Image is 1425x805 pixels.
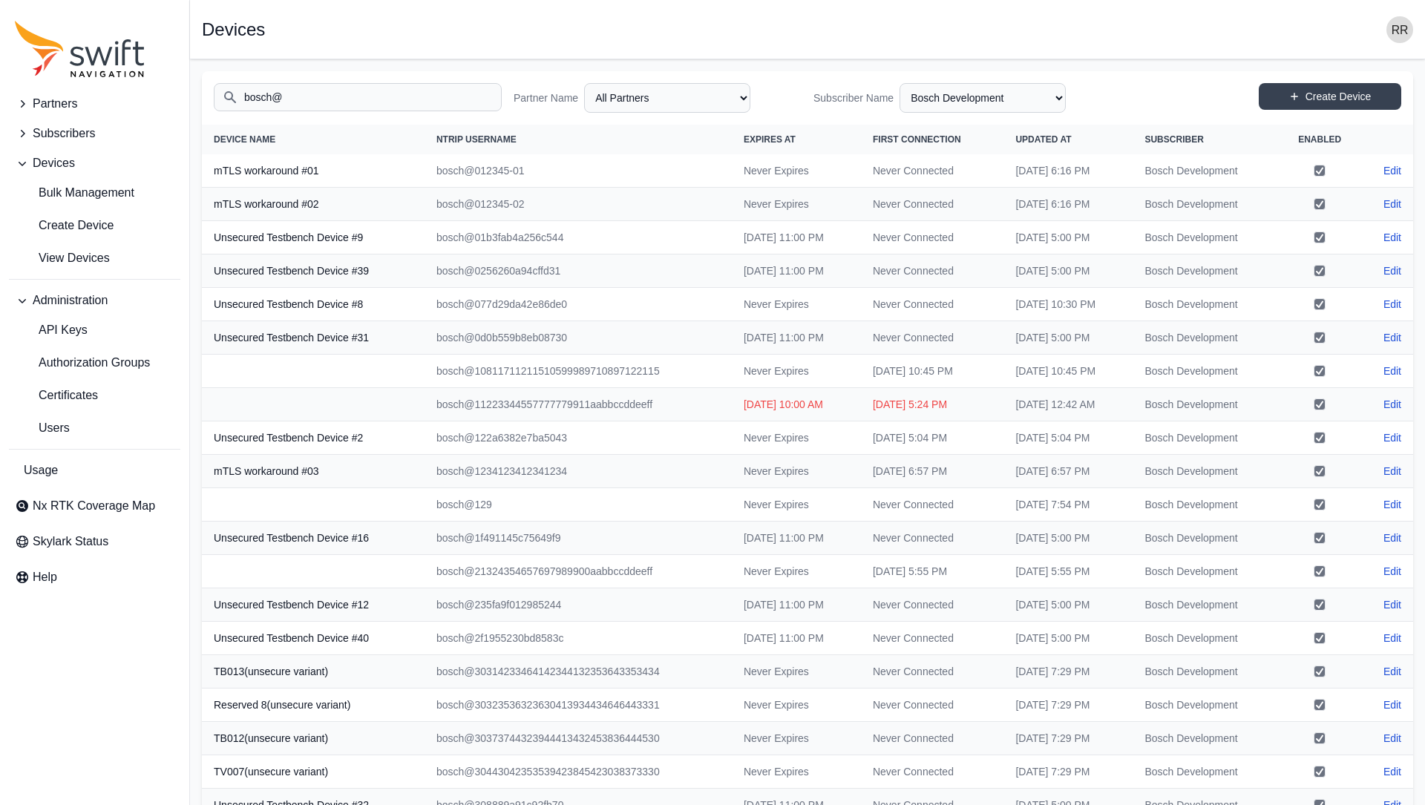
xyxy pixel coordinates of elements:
a: Edit [1383,330,1401,345]
td: Bosch Development [1133,722,1278,755]
th: Subscriber [1133,125,1278,154]
td: Never Expires [732,689,861,722]
td: Bosch Development [1133,689,1278,722]
td: Bosch Development [1133,488,1278,522]
a: Skylark Status [9,527,180,556]
th: Unsecured Testbench Device #2 [202,421,425,455]
td: Never Expires [732,755,861,789]
td: Bosch Development [1133,154,1278,188]
td: bosch@012345-02 [425,188,732,221]
td: [DATE] 7:54 PM [1003,488,1133,522]
td: [DATE] 11:00 PM [732,622,861,655]
td: Never Connected [861,254,1003,288]
a: Usage [9,456,180,485]
span: View Devices [15,249,110,267]
td: [DATE] 5:55 PM [1003,555,1133,588]
td: Never Expires [732,455,861,488]
a: Edit [1383,764,1401,779]
a: Edit [1383,564,1401,579]
button: Partners [9,89,180,119]
td: [DATE] 11:00 PM [732,221,861,254]
button: Administration [9,286,180,315]
td: Never Connected [861,288,1003,321]
span: Expires At [744,134,796,145]
a: API Keys [9,315,180,345]
td: [DATE] 6:16 PM [1003,188,1133,221]
span: Updated At [1015,134,1071,145]
a: Help [9,562,180,592]
span: Nx RTK Coverage Map [33,497,155,515]
td: Never Connected [861,689,1003,722]
th: Unsecured Testbench Device #12 [202,588,425,622]
th: mTLS workaround #02 [202,188,425,221]
th: Reserved 8(unsecure variant) [202,689,425,722]
td: Never Expires [732,655,861,689]
a: Edit [1383,364,1401,378]
td: [DATE] 5:00 PM [1003,221,1133,254]
td: bosch@0d0b559b8eb08730 [425,321,732,355]
td: bosch@235fa9f012985244 [425,588,732,622]
a: Bulk Management [9,178,180,208]
input: Search [214,83,502,111]
td: Never Connected [861,488,1003,522]
td: bosch@1234123412341234 [425,455,732,488]
a: Edit [1383,297,1401,312]
td: bosch@21324354657697989900aabbccddeeff [425,555,732,588]
td: [DATE] 5:00 PM [1003,522,1133,555]
td: [DATE] 10:45 PM [1003,355,1133,388]
td: bosch@077d29da42e86de0 [425,288,732,321]
a: Edit [1383,697,1401,712]
label: Subscriber Name [813,91,894,105]
select: Partner Name [584,83,750,113]
td: Never Expires [732,288,861,321]
th: mTLS workaround #01 [202,154,425,188]
td: [DATE] 11:00 PM [732,321,861,355]
td: [DATE] 10:30 PM [1003,288,1133,321]
td: bosch@10811711211510599989710897122115 [425,355,732,388]
select: Subscriber [900,83,1066,113]
span: Create Device [15,217,114,234]
td: [DATE] 7:29 PM [1003,722,1133,755]
th: Unsecured Testbench Device #31 [202,321,425,355]
td: [DATE] 12:42 AM [1003,388,1133,421]
td: Never Connected [861,622,1003,655]
td: Never Connected [861,321,1003,355]
td: Bosch Development [1133,522,1278,555]
th: Unsecured Testbench Device #40 [202,622,425,655]
td: [DATE] 5:00 PM [1003,254,1133,288]
td: [DATE] 5:00 PM [1003,321,1133,355]
td: [DATE] 5:55 PM [861,555,1003,588]
td: Never Connected [861,522,1003,555]
td: Never Connected [861,221,1003,254]
td: Bosch Development [1133,288,1278,321]
th: TV007(unsecure variant) [202,755,425,789]
td: Never Expires [732,722,861,755]
td: bosch@30323536323630413934434646443331 [425,689,732,722]
td: Never Connected [861,188,1003,221]
a: Edit [1383,397,1401,412]
td: Never Connected [861,655,1003,689]
td: Never Expires [732,355,861,388]
span: Partners [33,95,77,113]
td: bosch@11223344557777779911aabbccddeeff [425,388,732,421]
a: Edit [1383,530,1401,545]
td: bosch@2f1955230bd8583c [425,622,732,655]
td: bosch@30373744323944413432453836444530 [425,722,732,755]
a: Users [9,413,180,443]
td: Never Expires [732,488,861,522]
td: [DATE] 5:24 PM [861,388,1003,421]
td: bosch@012345-01 [425,154,732,188]
td: Never Expires [732,154,861,188]
span: First Connection [873,134,961,145]
a: Edit [1383,263,1401,278]
a: Edit [1383,163,1401,178]
td: Bosch Development [1133,655,1278,689]
td: [DATE] 5:00 PM [1003,622,1133,655]
td: bosch@1f491145c75649f9 [425,522,732,555]
td: [DATE] 10:00 AM [732,388,861,421]
span: Bulk Management [15,184,134,202]
th: NTRIP Username [425,125,732,154]
th: Unsecured Testbench Device #9 [202,221,425,254]
a: Edit [1383,664,1401,679]
td: [DATE] 5:00 PM [1003,588,1133,622]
